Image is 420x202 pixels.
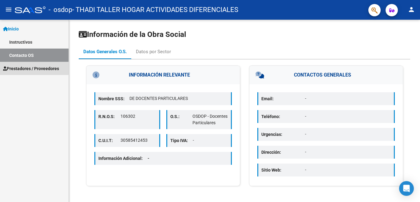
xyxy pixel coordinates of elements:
span: - THADI TALLER HOGAR ACTIVIDADES DIFERENCIALES [72,3,238,17]
p: Sitio Web: [261,167,305,173]
p: - [305,113,391,120]
span: - osdop [49,3,72,17]
p: 106302 [121,113,156,120]
mat-icon: menu [5,6,12,13]
span: Inicio [3,26,19,32]
h3: CONTACTOS GENERALES [249,66,403,84]
p: Urgencias: [261,131,305,138]
p: - [305,149,391,155]
p: Tipo IVA: [170,137,193,144]
p: DE DOCENTES PARTICULARES [129,95,228,102]
p: - [305,95,391,102]
p: - [305,167,391,173]
p: - [193,137,228,144]
p: Email: [261,95,305,102]
div: Datos por Sector [136,48,171,55]
p: 30585412453 [121,137,156,144]
div: Datos Generales O.S. [83,48,127,55]
p: Nombre SSS: [98,95,129,102]
p: Dirección: [261,149,305,156]
p: O.S.: [170,113,192,120]
p: C.U.I.T: [98,137,121,144]
span: Prestadores / Proveedores [3,65,59,72]
div: Open Intercom Messenger [399,181,414,196]
span: - [148,156,149,161]
mat-icon: person [408,6,415,13]
p: Teléfono: [261,113,305,120]
p: - [305,131,391,137]
h3: INFORMACIÓN RELEVANTE [86,66,240,84]
p: OSDOP - Docentes Particulares [192,113,228,126]
p: Información Adicional: [98,155,154,162]
h1: Información de la Obra Social [79,30,410,39]
p: R.N.O.S: [98,113,121,120]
